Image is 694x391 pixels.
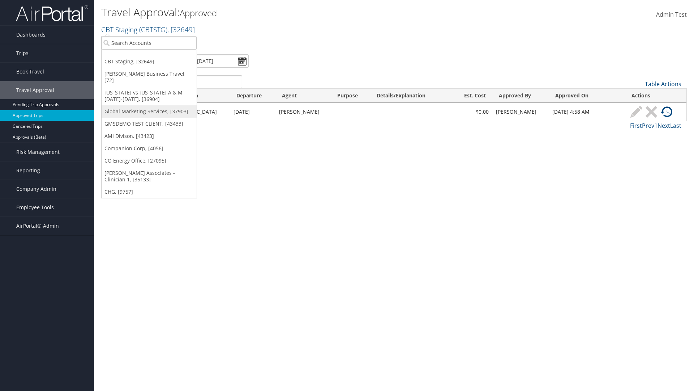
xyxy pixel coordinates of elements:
[139,25,167,34] span: ( CBTSTG )
[102,87,197,105] a: [US_STATE] vs [US_STATE] A & M [DATE]-[DATE], [36904]
[173,54,249,68] input: [DATE] - [DATE]
[101,5,492,20] h1: Travel Approval:
[102,55,197,68] a: CBT Staging, [32649]
[102,68,197,87] a: [PERSON_NAME] Business Travel, [72]
[275,103,331,121] td: [PERSON_NAME]
[167,25,195,34] span: , [ 32649 ]
[16,44,29,62] span: Trips
[16,180,56,198] span: Company Admin
[670,122,681,130] a: Last
[16,198,54,216] span: Employee Tools
[102,142,197,155] a: Companion Corp, [4056]
[230,103,275,121] td: [DATE]
[16,81,54,99] span: Travel Approval
[102,155,197,167] a: CO Energy Office, [27095]
[629,106,644,118] a: Modify
[102,118,197,130] a: GMSDEMO TEST CLIENT, [43433]
[492,103,549,121] td: [PERSON_NAME]
[16,143,60,161] span: Risk Management
[644,106,659,118] a: Cancel
[656,10,687,18] span: Admin Test
[102,130,197,142] a: AMI Divison, [43423]
[549,103,625,121] td: [DATE] 4:58 AM
[656,4,687,26] a: Admin Test
[102,36,197,50] input: Search Accounts
[549,89,625,103] th: Approved On: activate to sort column ascending
[275,89,331,103] th: Agent
[453,103,493,121] td: $0.00
[625,89,686,103] th: Actions
[102,167,197,186] a: [PERSON_NAME] Associates - Clinician 1, [35133]
[642,122,654,130] a: Prev
[230,89,275,103] th: Departure: activate to sort column ascending
[654,122,657,130] a: 1
[102,186,197,198] a: CHG, [9757]
[661,106,672,118] img: ta-history.png
[16,217,59,235] span: AirPortal® Admin
[453,89,493,103] th: Est. Cost: activate to sort column ascending
[645,80,681,88] a: Table Actions
[659,106,674,118] a: View History
[331,89,370,103] th: Purpose
[180,7,217,19] small: Approved
[657,122,670,130] a: Next
[16,63,44,81] span: Book Travel
[630,122,642,130] a: First
[102,105,197,118] a: Global Marketing Services, [37903]
[646,106,657,118] img: ta-cancel-inactive.png
[492,89,549,103] th: Approved By: activate to sort column ascending
[101,38,492,47] p: Filter:
[630,106,642,118] img: ta-modify-inactive.png
[101,25,195,34] a: CBT Staging
[16,26,46,44] span: Dashboards
[370,89,453,103] th: Details/Explanation
[16,5,88,22] img: airportal-logo.png
[16,161,40,180] span: Reporting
